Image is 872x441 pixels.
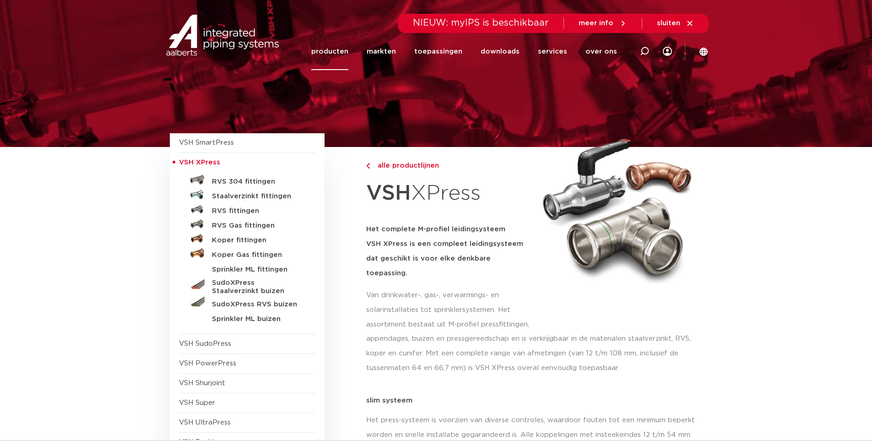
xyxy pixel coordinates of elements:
a: SudoXPress Staalverzinkt buizen [179,275,315,295]
h5: Koper fittingen [212,236,303,245]
h5: RVS fittingen [212,207,303,215]
a: RVS fittingen [179,202,315,217]
a: alle productlijnen [366,160,532,171]
span: meer info [579,20,613,27]
a: RVS 304 fittingen [179,173,315,187]
a: Koper fittingen [179,231,315,246]
a: over ons [585,33,617,70]
h5: SudoXPress RVS buizen [212,300,303,309]
strong: VSH [366,183,411,204]
div: my IPS [663,33,672,70]
a: meer info [579,19,627,27]
span: VSH XPress [179,159,220,166]
p: slim systeem [366,397,703,404]
h5: Sprinkler ML fittingen [212,266,303,274]
a: markten [367,33,396,70]
h5: RVS Gas fittingen [212,222,303,230]
a: toepassingen [414,33,462,70]
p: Van drinkwater-, gas-, verwarmings- en solarinstallaties tot sprinklersystemen. Het assortiment b... [366,288,532,332]
a: Sprinkler ML fittingen [179,261,315,275]
h5: Het complete M-profiel leidingsysteem VSH XPress is een compleet leidingsysteem dat geschikt is v... [366,222,532,281]
span: alle productlijnen [372,162,439,169]
h5: RVS 304 fittingen [212,178,303,186]
a: Sprinkler ML buizen [179,310,315,325]
a: Staalverzinkt fittingen [179,187,315,202]
a: VSH SmartPress [179,139,234,146]
a: producten [311,33,348,70]
h5: Koper Gas fittingen [212,251,303,259]
a: RVS Gas fittingen [179,217,315,231]
a: SudoXPress RVS buizen [179,295,315,310]
nav: Menu [311,33,617,70]
span: NIEUW: myIPS is beschikbaar [413,18,549,27]
p: appendages, buizen en pressgereedschap en is verkrijgbaar in de materialen staalverzinkt, RVS, ko... [366,332,703,376]
a: downloads [481,33,520,70]
a: VSH Shurjoint [179,380,225,387]
img: chevron-right.svg [366,163,370,169]
a: services [538,33,567,70]
a: VSH Super [179,399,215,406]
h5: SudoXPress Staalverzinkt buizen [212,279,303,295]
h5: Sprinkler ML buizen [212,315,303,323]
a: sluiten [657,19,694,27]
h1: XPress [366,176,532,211]
h5: Staalverzinkt fittingen [212,192,303,201]
a: VSH PowerPress [179,360,236,367]
a: VSH SudoPress [179,340,231,347]
span: sluiten [657,20,680,27]
a: VSH UltraPress [179,419,231,426]
a: Koper Gas fittingen [179,246,315,261]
